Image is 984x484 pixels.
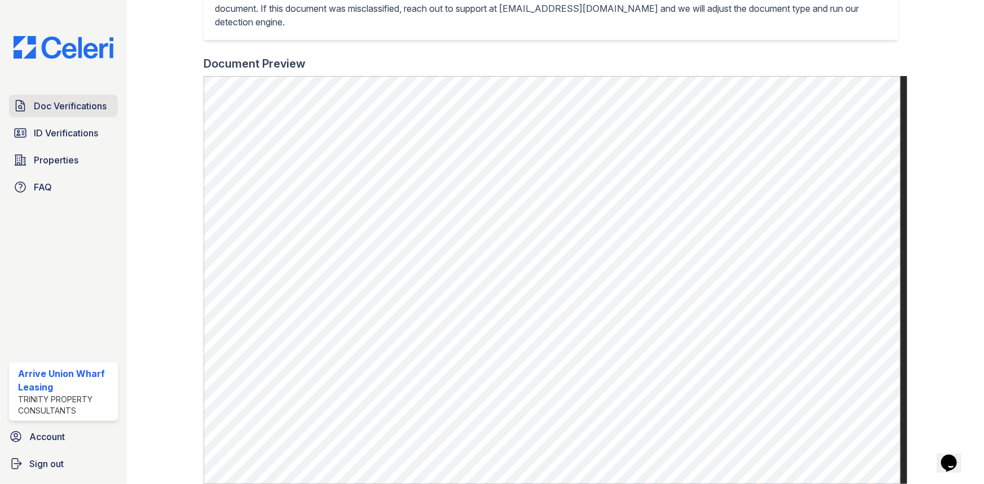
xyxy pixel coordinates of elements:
a: Sign out [5,452,122,475]
a: FAQ [9,176,118,198]
div: Trinity Property Consultants [18,394,113,416]
span: Properties [34,153,78,167]
a: Properties [9,149,118,171]
span: FAQ [34,180,52,194]
a: ID Verifications [9,122,118,144]
span: Sign out [29,457,64,470]
div: Arrive Union Wharf Leasing [18,367,113,394]
span: ID Verifications [34,126,98,140]
span: Doc Verifications [34,99,107,113]
a: Doc Verifications [9,95,118,117]
span: Account [29,430,65,443]
iframe: chat widget [937,439,973,473]
div: Document Preview [204,56,306,72]
a: Account [5,425,122,448]
img: CE_Logo_Blue-a8612792a0a2168367f1c8372b55b34899dd931a85d93a1a3d3e32e68fde9ad4.png [5,36,122,59]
